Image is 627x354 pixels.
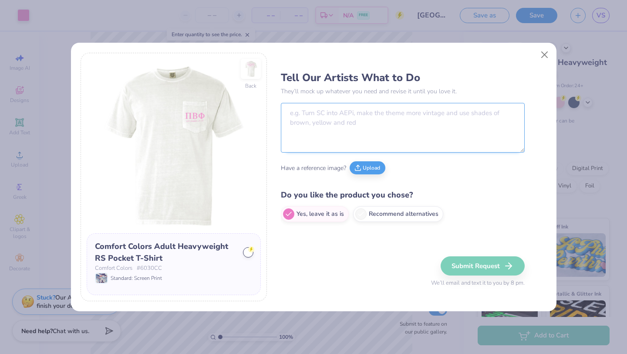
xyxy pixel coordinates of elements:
[353,206,443,222] label: Recommend alternatives
[95,264,132,273] span: Comfort Colors
[111,274,162,282] span: Standard: Screen Print
[137,264,162,273] span: # 6030CC
[95,241,237,264] div: Comfort Colors Adult Heavyweight RS Pocket T-Shirt
[281,87,525,96] p: They’ll mock up whatever you need and revise it until you love it.
[281,163,346,173] span: Have a reference image?
[87,59,261,233] img: Front
[536,47,553,63] button: Close
[431,279,525,288] span: We’ll email and text it to you by 8 pm.
[281,206,349,222] label: Yes, leave it as is
[96,273,107,283] img: Standard: Screen Print
[245,82,256,90] div: Back
[281,71,525,84] h3: Tell Our Artists What to Do
[350,161,385,174] button: Upload
[281,189,525,201] h4: Do you like the product you chose?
